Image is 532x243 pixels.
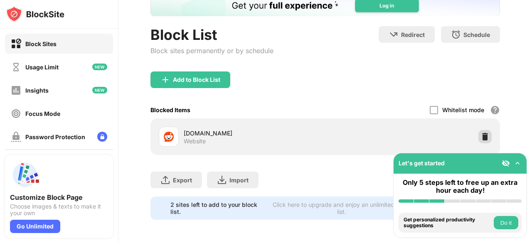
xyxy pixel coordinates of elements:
img: new-icon.svg [92,87,107,93]
div: Click here to upgrade and enjoy an unlimited block list. [270,201,413,215]
img: new-icon.svg [92,64,107,70]
div: Insights [25,87,49,94]
img: eye-not-visible.svg [502,159,510,167]
div: Get personalized productivity suggestions [404,217,492,229]
div: Schedule [463,31,490,38]
div: [DOMAIN_NAME] [184,129,325,137]
div: Block sites permanently or by schedule [150,47,273,55]
img: lock-menu.svg [97,132,107,142]
div: Blocked Items [150,106,190,113]
div: Choose images & texts to make it your own [10,203,108,216]
div: Block List [150,26,273,43]
div: Export [173,177,192,184]
img: logo-blocksite.svg [6,6,64,22]
div: Import [229,177,249,184]
img: push-custom-page.svg [10,160,40,190]
div: Redirect [401,31,425,38]
div: Block Sites [25,40,57,47]
div: Only 5 steps left to free up an extra hour each day! [399,179,522,194]
button: Do it [494,216,518,229]
div: Go Unlimited [10,220,60,233]
img: focus-off.svg [11,108,21,119]
img: block-on.svg [11,39,21,49]
div: Customize Block Page [10,193,108,201]
img: insights-off.svg [11,85,21,96]
div: Let's get started [399,160,445,167]
div: Website [184,137,206,145]
div: Password Protection [25,133,85,140]
div: Whitelist mode [442,106,484,113]
div: Add to Block List [173,76,220,83]
div: 2 sites left to add to your block list. [170,201,265,215]
img: time-usage-off.svg [11,62,21,72]
img: omni-setup-toggle.svg [513,159,522,167]
img: password-protection-off.svg [11,132,21,142]
div: Usage Limit [25,64,59,71]
div: Focus Mode [25,110,60,117]
img: favicons [164,132,174,142]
